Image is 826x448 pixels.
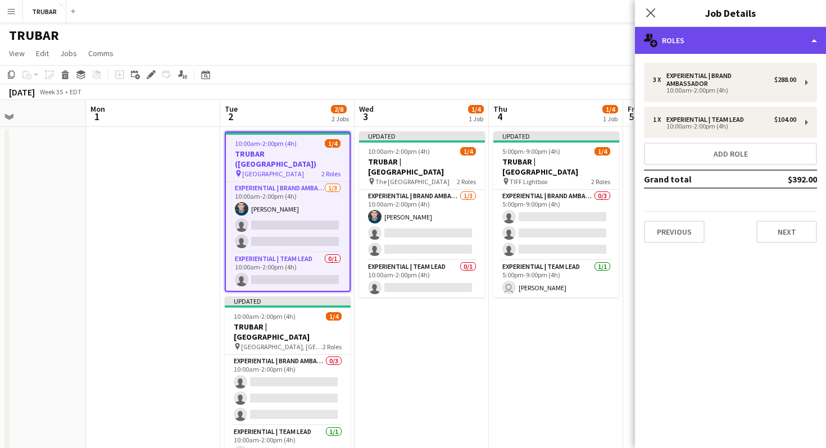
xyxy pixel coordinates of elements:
div: [DATE] [9,86,35,98]
app-card-role: Experiential | Brand Ambassador0/310:00am-2:00pm (4h) [225,355,351,426]
span: Edit [36,48,49,58]
div: $104.00 [774,116,796,124]
span: 1/4 [594,147,610,156]
span: 2 Roles [457,177,476,186]
span: 1 [89,110,105,123]
span: Wed [359,104,374,114]
button: TRUBAR [23,1,66,22]
td: Grand total [644,170,751,188]
a: Edit [31,46,53,61]
app-card-role: Experiential | Brand Ambassador1/310:00am-2:00pm (4h)[PERSON_NAME] [226,182,350,253]
td: $392.00 [751,170,817,188]
app-card-role: Experiential | Brand Ambassador1/310:00am-2:00pm (4h)[PERSON_NAME] [359,190,485,260]
a: View [4,46,29,61]
span: Jobs [60,48,77,58]
span: 5:00pm-9:00pm (4h) [502,147,560,156]
h3: TRUBAR ([GEOGRAPHIC_DATA]) [226,149,350,169]
div: 3 x [653,76,666,84]
h1: TRUBAR [9,27,59,44]
span: 5 [626,110,637,123]
div: $288.00 [774,76,796,84]
app-card-role: Experiential | Team Lead1/15:00pm-9:00pm (4h) [PERSON_NAME] [493,260,619,299]
div: Roles [635,27,826,54]
span: [GEOGRAPHIC_DATA] [242,170,304,178]
div: Updated [493,131,619,140]
span: 10:00am-2:00pm (4h) [234,312,296,321]
span: Week 35 [37,88,65,96]
div: 10:00am-2:00pm (4h) [653,88,796,93]
a: Comms [84,46,118,61]
span: TIFF Lightbox [510,177,547,186]
span: Mon [90,104,105,114]
div: EDT [70,88,81,96]
button: Next [756,221,817,243]
app-card-role: Experiential | Team Lead0/110:00am-2:00pm (4h) [226,253,350,291]
span: 2 Roles [321,170,341,178]
app-job-card: Updated5:00pm-9:00pm (4h)1/4TRUBAR | [GEOGRAPHIC_DATA] TIFF Lightbox2 RolesExperiential | Brand A... [493,131,619,298]
div: 1 Job [469,115,483,123]
h3: TRUBAR | [GEOGRAPHIC_DATA] [225,322,351,342]
span: 4 [492,110,507,123]
div: Experiential | Brand Ambassador [666,72,774,88]
h3: TRUBAR | [GEOGRAPHIC_DATA] [493,157,619,177]
span: Comms [88,48,114,58]
span: The [GEOGRAPHIC_DATA] [375,177,450,186]
span: 3 [357,110,374,123]
div: Updated [225,296,351,305]
span: 1/4 [325,139,341,148]
div: Updated [359,131,485,140]
span: 10:00am-2:00pm (4h) [368,147,430,156]
span: 1/4 [460,147,476,156]
button: Add role [644,143,817,165]
button: Previous [644,221,705,243]
div: Experiential | Team Lead [666,116,748,124]
a: Jobs [56,46,81,61]
app-job-card: 10:00am-2:00pm (4h)1/4TRUBAR ([GEOGRAPHIC_DATA]) [GEOGRAPHIC_DATA]2 RolesExperiential | Brand Amb... [225,131,351,292]
div: 1 x [653,116,666,124]
span: 2/8 [331,105,347,113]
span: 1/4 [602,105,618,113]
span: View [9,48,25,58]
span: 2 [223,110,238,123]
div: 10:00am-2:00pm (4h) [653,124,796,129]
app-card-role: Experiential | Team Lead0/110:00am-2:00pm (4h) [359,260,485,299]
app-job-card: Updated10:00am-2:00pm (4h)1/4TRUBAR | [GEOGRAPHIC_DATA] The [GEOGRAPHIC_DATA]2 RolesExperiential ... [359,131,485,298]
h3: Job Details [635,6,826,20]
span: 2 Roles [591,177,610,186]
span: 1/4 [326,312,342,321]
div: 1 Job [603,115,618,123]
span: [GEOGRAPHIC_DATA], [GEOGRAPHIC_DATA] [241,342,323,351]
span: 10:00am-2:00pm (4h) [235,139,297,148]
h3: TRUBAR | [GEOGRAPHIC_DATA] [359,157,485,177]
span: Fri [628,104,637,114]
span: Thu [493,104,507,114]
span: Tue [225,104,238,114]
app-card-role: Experiential | Brand Ambassador0/35:00pm-9:00pm (4h) [493,190,619,260]
span: 2 Roles [323,342,342,351]
span: 1/4 [468,105,484,113]
div: 2 Jobs [332,115,349,123]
